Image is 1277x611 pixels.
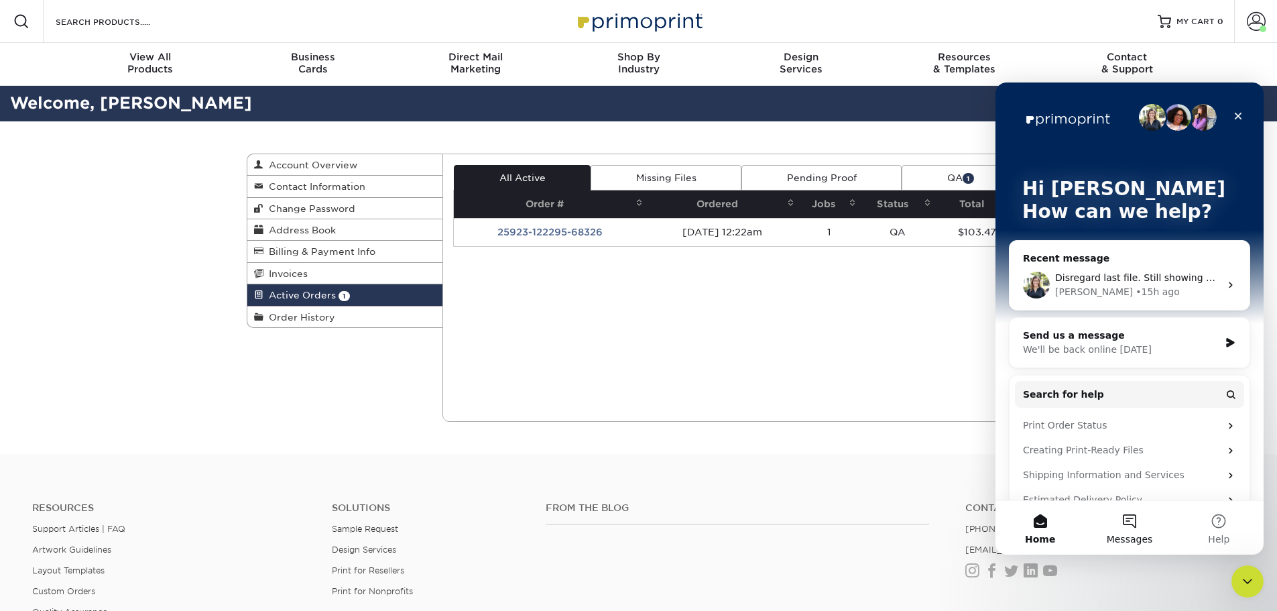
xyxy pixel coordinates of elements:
span: Billing & Payment Info [263,246,375,257]
iframe: Intercom live chat [995,82,1264,555]
a: Direct MailMarketing [394,43,557,86]
div: Send us a message [27,246,224,260]
td: 25923-122295-68326 [454,218,647,246]
a: Contact& Support [1046,43,1209,86]
span: 1 [339,291,350,301]
td: QA [860,218,935,246]
a: Change Password [247,198,443,219]
a: [PHONE_NUMBER] [965,524,1048,534]
a: Contact [965,502,1245,514]
a: View AllProducts [69,43,232,86]
div: [PERSON_NAME] [60,203,137,217]
span: View All [69,51,232,63]
span: Home [29,452,60,461]
span: Contact Information [263,181,365,192]
div: Estimated Delivery Policy [19,405,249,430]
div: Print Order Status [19,331,249,355]
div: We'll be back online [DATE] [27,260,224,274]
th: Total [935,190,1019,218]
div: Creating Print-Ready Files [27,361,225,375]
span: Account Overview [263,160,357,170]
a: [EMAIL_ADDRESS][DOMAIN_NAME] [965,545,1126,555]
button: Search for help [19,298,249,325]
div: Services [720,51,883,75]
a: Address Book [247,219,443,241]
span: Invoices [263,268,308,279]
a: Account Overview [247,154,443,176]
a: Missing Files [591,165,741,190]
span: Resources [883,51,1046,63]
td: $103.47 [935,218,1019,246]
span: Help [212,452,234,461]
a: Active Orders 1 [247,284,443,306]
div: Creating Print-Ready Files [19,355,249,380]
a: Contact Information [247,176,443,197]
a: Support Articles | FAQ [32,524,125,534]
div: & Templates [883,51,1046,75]
button: Messages [89,419,178,472]
a: QA1 [902,165,1019,190]
div: & Support [1046,51,1209,75]
div: Send us a messageWe'll be back online [DATE] [13,235,255,286]
span: Business [231,51,394,63]
a: Print for Resellers [332,565,404,575]
a: Artwork Guidelines [32,545,111,555]
td: 1 [798,218,861,246]
a: Billing & Payment Info [247,241,443,262]
th: Status [860,190,935,218]
span: Address Book [263,225,336,235]
div: Industry [557,51,720,75]
a: Pending Proof [741,165,902,190]
a: Design Services [332,545,396,555]
img: Primoprint [572,7,706,36]
iframe: Intercom live chat [1231,565,1264,598]
span: Contact [1046,51,1209,63]
a: Shop ByIndustry [557,43,720,86]
h4: From the Blog [546,502,929,514]
button: Help [179,419,268,472]
span: Direct Mail [394,51,557,63]
th: Order # [454,190,647,218]
h4: Resources [32,502,312,514]
span: 1 [963,173,974,183]
span: Disregard last file. Still showing white lines. I am working on it. [60,190,355,201]
input: SEARCH PRODUCTS..... [54,13,185,30]
a: BusinessCards [231,43,394,86]
a: DesignServices [720,43,883,86]
h4: Solutions [332,502,526,514]
span: Messages [111,452,158,461]
a: Order History [247,307,443,327]
div: Marketing [394,51,557,75]
th: Ordered [647,190,798,218]
div: Shipping Information and Services [27,386,225,400]
a: Sample Request [332,524,398,534]
span: 0 [1217,17,1223,26]
span: Change Password [263,203,355,214]
a: Invoices [247,263,443,284]
div: Print Order Status [27,336,225,350]
div: Estimated Delivery Policy [27,410,225,425]
div: Cards [231,51,394,75]
span: Order History [263,312,335,323]
th: Jobs [798,190,861,218]
div: Products [69,51,232,75]
div: • 15h ago [140,203,184,217]
span: Design [720,51,883,63]
div: Shipping Information and Services [19,380,249,405]
a: Resources& Templates [883,43,1046,86]
a: Print for Nonprofits [332,586,413,596]
td: [DATE] 12:22am [647,218,798,246]
div: Close [231,21,255,46]
span: MY CART [1176,16,1215,27]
